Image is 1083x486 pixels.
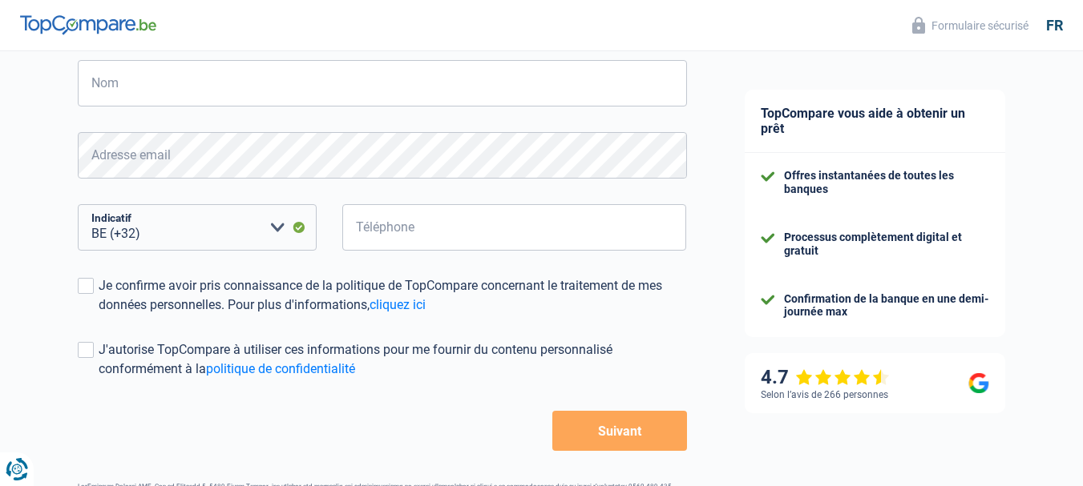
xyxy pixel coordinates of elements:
div: fr [1046,17,1063,34]
a: politique de confidentialité [206,361,355,376]
div: TopCompare vous aide à obtenir un prêt [745,90,1005,153]
button: Suivant [552,411,686,451]
button: Formulaire sécurisé [903,12,1038,38]
div: Confirmation de la banque en une demi-journée max [784,292,989,319]
div: 4.7 [761,366,890,389]
div: Processus complètement digital et gratuit [784,231,989,258]
div: J'autorise TopCompare à utiliser ces informations pour me fournir du contenu personnalisé conform... [99,340,687,379]
div: Je confirme avoir pris connaissance de la politique de TopCompare concernant le traitement de mes... [99,276,687,315]
div: Offres instantanées de toutes les banques [784,169,989,196]
input: 401020304 [342,204,687,251]
a: cliquez ici [370,297,426,312]
div: Selon l’avis de 266 personnes [761,389,888,400]
img: TopCompare Logo [20,15,156,34]
img: Advertisement [4,170,5,171]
